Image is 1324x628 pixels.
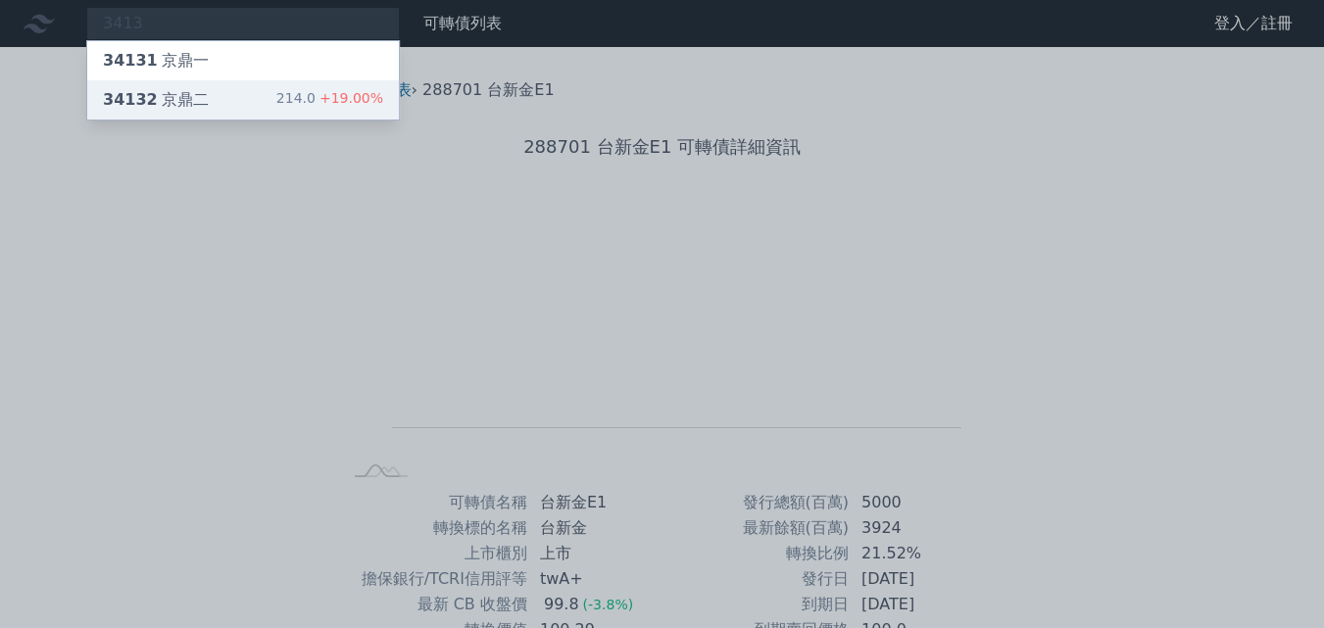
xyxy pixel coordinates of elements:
span: +19.00% [316,90,383,106]
a: 34132京鼎二 214.0+19.00% [87,80,399,120]
div: 京鼎二 [103,88,209,112]
div: 京鼎一 [103,49,209,72]
a: 34131京鼎一 [87,41,399,80]
span: 34131 [103,51,158,70]
div: 214.0 [276,88,383,112]
span: 34132 [103,90,158,109]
